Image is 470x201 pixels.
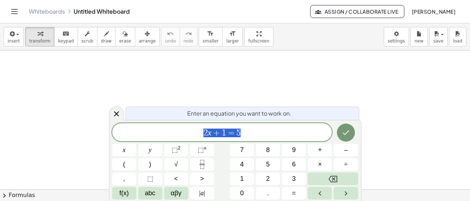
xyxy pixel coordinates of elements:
span: = [292,188,296,198]
span: f(x) [119,188,129,198]
button: arrange [135,27,160,46]
span: ) [149,160,151,169]
button: Squared [164,144,188,156]
button: Toggle navigation [9,6,20,17]
span: x [123,145,126,155]
button: Left arrow [308,187,332,200]
span: ( [123,160,125,169]
button: 6 [282,158,306,171]
button: y [138,144,162,156]
button: 0 [230,187,254,200]
button: Superscript [190,144,214,156]
span: | [204,189,205,197]
i: keyboard [62,30,69,38]
button: settings [384,27,409,46]
button: [PERSON_NAME] [406,5,461,18]
button: Assign / Collaborate Live [310,5,404,18]
button: undoundo [161,27,180,46]
button: ( [112,158,136,171]
span: + [211,129,222,137]
var: x [208,128,212,137]
button: Placeholder [138,173,162,185]
button: Greater than [190,173,214,185]
button: Fraction [190,158,214,171]
button: Greek alphabet [164,187,188,200]
span: redo [184,39,193,44]
button: Plus [308,144,332,156]
span: ÷ [344,160,348,169]
button: 5 [256,158,280,171]
button: draw [97,27,116,46]
span: ⬚ [198,146,204,153]
button: , [112,173,136,185]
button: Done [337,124,355,142]
span: 8 [266,145,270,155]
button: format_sizelarger [222,27,243,46]
span: = [226,129,237,137]
button: 4 [230,158,254,171]
button: x [112,144,136,156]
button: format_sizesmaller [199,27,223,46]
span: 6 [292,160,296,169]
button: Less than [164,173,188,185]
i: undo [167,30,174,38]
span: 2 [203,129,208,137]
span: abc [145,188,155,198]
span: 4 [240,160,244,169]
button: Functions [112,187,136,200]
span: undo [165,39,176,44]
sup: 2 [178,145,181,151]
button: Divide [334,158,358,171]
span: scrub [82,39,93,44]
button: Absolute value [190,187,214,200]
span: erase [119,39,131,44]
button: keyboardkeypad [54,27,78,46]
button: erase [115,27,135,46]
span: insert [8,39,20,44]
button: . [256,187,280,200]
span: keypad [58,39,74,44]
button: redoredo [180,27,197,46]
button: Square root [164,158,188,171]
span: 1 [240,174,244,184]
button: Right arrow [334,187,358,200]
button: transform [25,27,54,46]
span: 7 [240,145,244,155]
i: format_size [207,30,214,38]
span: , [123,174,125,184]
span: settings [388,39,405,44]
button: Times [308,158,332,171]
span: 5 [266,160,270,169]
span: > [200,174,204,184]
button: scrub [78,27,97,46]
button: load [449,27,466,46]
span: + [318,145,322,155]
button: new [410,27,428,46]
span: √ [174,160,178,169]
span: draw [101,39,112,44]
button: 7 [230,144,254,156]
span: – [344,145,348,155]
span: ⬚ [172,146,178,153]
button: 9 [282,144,306,156]
span: 1 [222,129,226,137]
span: a [199,188,205,198]
i: redo [185,30,192,38]
sup: n [204,145,206,151]
span: < [174,174,178,184]
button: 1 [230,173,254,185]
a: Whiteboards [29,8,65,15]
button: 8 [256,144,280,156]
span: 0 [240,188,244,198]
button: 2 [256,173,280,185]
span: Assign / Collaborate Live [316,8,398,15]
button: fullscreen [244,27,273,46]
span: transform [29,39,50,44]
span: 5 [236,129,241,137]
span: larger [226,39,239,44]
i: format_size [229,30,236,38]
button: Backspace [308,173,358,185]
span: 2 [266,174,270,184]
button: 3 [282,173,306,185]
button: save [429,27,448,46]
